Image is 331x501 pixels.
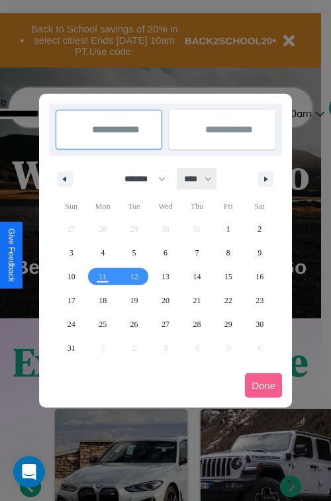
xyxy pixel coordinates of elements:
[150,265,181,289] button: 13
[193,312,201,336] span: 28
[213,289,244,312] button: 22
[162,312,169,336] span: 27
[213,196,244,217] span: Fri
[118,312,150,336] button: 26
[181,312,213,336] button: 28
[224,289,232,312] span: 22
[56,265,87,289] button: 10
[244,217,275,241] button: 2
[256,265,263,289] span: 16
[130,289,138,312] span: 19
[162,289,169,312] span: 20
[193,265,201,289] span: 14
[68,312,75,336] span: 24
[256,312,263,336] span: 30
[244,312,275,336] button: 30
[224,265,232,289] span: 15
[68,336,75,360] span: 31
[150,312,181,336] button: 27
[244,196,275,217] span: Sat
[150,289,181,312] button: 20
[130,265,138,289] span: 12
[226,217,230,241] span: 1
[70,241,73,265] span: 3
[56,336,87,360] button: 31
[68,265,75,289] span: 10
[195,241,199,265] span: 7
[226,241,230,265] span: 8
[213,265,244,289] button: 15
[87,241,118,265] button: 4
[99,312,107,336] span: 25
[56,196,87,217] span: Sun
[213,312,244,336] button: 29
[132,241,136,265] span: 5
[87,196,118,217] span: Mon
[13,456,45,488] iframe: Intercom live chat
[87,312,118,336] button: 25
[244,289,275,312] button: 23
[87,265,118,289] button: 11
[7,228,16,282] div: Give Feedback
[181,265,213,289] button: 14
[213,217,244,241] button: 1
[130,312,138,336] span: 26
[162,265,169,289] span: 13
[56,312,87,336] button: 24
[101,241,105,265] span: 4
[224,312,232,336] span: 29
[56,289,87,312] button: 17
[244,265,275,289] button: 16
[213,241,244,265] button: 8
[118,196,150,217] span: Tue
[164,241,167,265] span: 6
[68,289,75,312] span: 17
[118,289,150,312] button: 19
[244,241,275,265] button: 9
[181,289,213,312] button: 21
[258,241,261,265] span: 9
[56,241,87,265] button: 3
[150,241,181,265] button: 6
[150,196,181,217] span: Wed
[99,289,107,312] span: 18
[256,289,263,312] span: 23
[181,196,213,217] span: Thu
[99,265,107,289] span: 11
[193,289,201,312] span: 21
[181,241,213,265] button: 7
[245,373,282,398] button: Done
[87,289,118,312] button: 18
[258,217,261,241] span: 2
[118,265,150,289] button: 12
[118,241,150,265] button: 5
